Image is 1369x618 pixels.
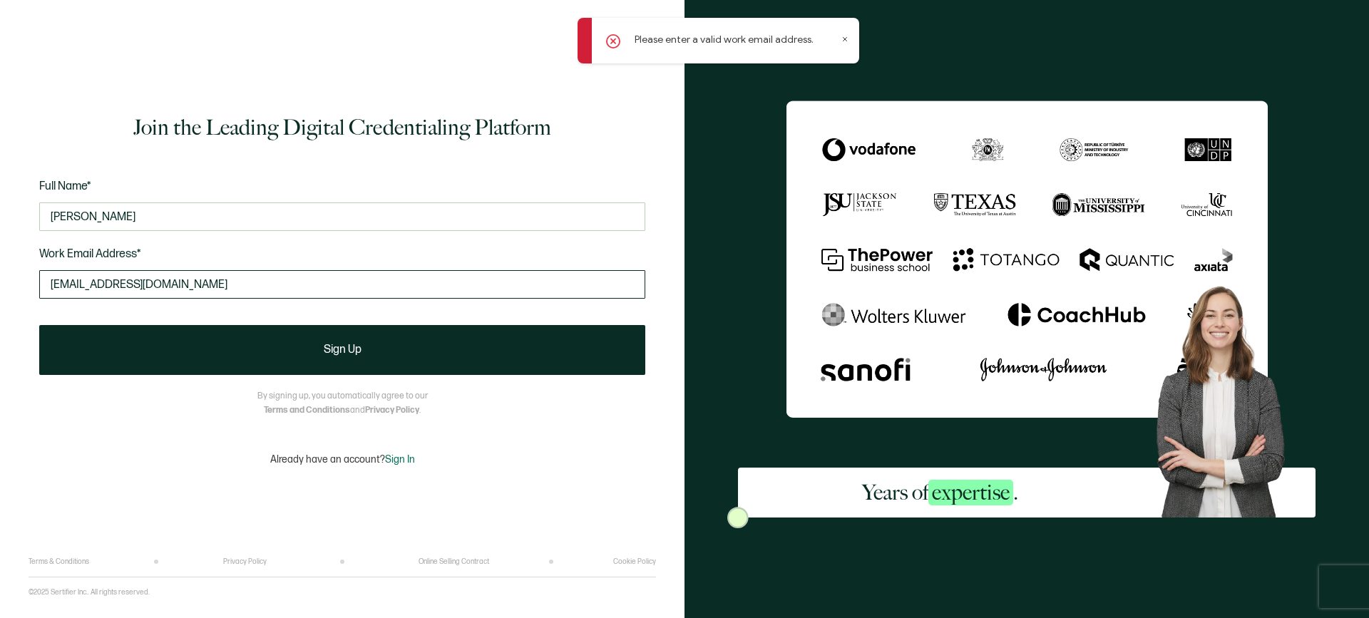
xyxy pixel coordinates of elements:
[270,453,415,465] p: Already have an account?
[786,101,1268,418] img: Sertifier Signup - Years of <span class="strong-h">expertise</span>.
[39,180,91,193] span: Full Name*
[928,480,1013,505] span: expertise
[223,557,267,566] a: Privacy Policy
[29,588,150,597] p: ©2025 Sertifier Inc.. All rights reserved.
[39,202,645,231] input: Jane Doe
[39,270,645,299] input: Enter your work email address
[1142,274,1316,517] img: Sertifier Signup - Years of <span class="strong-h">expertise</span>. Hero
[862,478,1018,507] h2: Years of .
[727,507,749,528] img: Sertifier Signup
[635,32,814,47] p: Please enter a valid work email address.
[133,113,551,142] h1: Join the Leading Digital Credentialing Platform
[365,405,419,416] a: Privacy Policy
[419,557,489,566] a: Online Selling Contract
[39,247,141,261] span: Work Email Address*
[385,453,415,465] span: Sign In
[613,557,656,566] a: Cookie Policy
[257,389,428,418] p: By signing up, you automatically agree to our and .
[39,325,645,375] button: Sign Up
[264,405,350,416] a: Terms and Conditions
[29,557,89,566] a: Terms & Conditions
[324,344,362,356] span: Sign Up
